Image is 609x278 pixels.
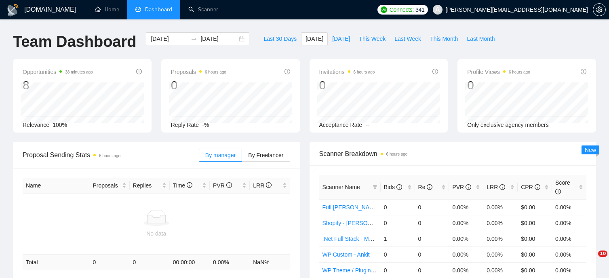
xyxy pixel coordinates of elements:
td: $0.00 [518,215,552,231]
td: 0.00 % [210,255,250,270]
td: 0.00% [552,231,586,246]
span: 100% [53,122,67,128]
span: Score [555,179,570,195]
span: Opportunities [23,67,93,77]
div: 0 [319,78,375,93]
a: WP Custom - Ankit [322,251,370,258]
td: $0.00 [518,246,552,262]
span: This Month [430,34,458,43]
span: info-circle [466,184,471,190]
iframe: Intercom live chat [582,251,601,270]
a: Full [PERSON_NAME] [322,204,380,211]
a: Shopify - [PERSON_NAME] [322,220,393,226]
td: 0 [381,215,415,231]
a: .Net Full Stack - Mahesh [322,236,384,242]
time: 6 hours ago [509,70,530,74]
span: This Week [359,34,386,43]
button: [DATE] [328,32,354,45]
td: 0.00% [483,231,518,246]
span: Last Month [467,34,495,43]
span: dashboard [135,6,141,12]
span: Last 30 Days [263,34,297,43]
span: PVR [213,182,232,189]
td: NaN % [250,255,290,270]
span: info-circle [432,69,438,74]
a: homeHome [95,6,119,13]
span: Proposals [171,67,226,77]
span: Only exclusive agency members [467,122,549,128]
td: 0 [415,231,449,246]
span: info-circle [136,69,142,74]
span: New [585,147,596,153]
span: Relevance [23,122,49,128]
th: Replies [130,178,170,194]
span: info-circle [499,184,505,190]
span: to [191,36,197,42]
div: 0 [467,78,530,93]
input: End date [200,34,237,43]
td: 0.00% [449,215,483,231]
span: 10 [598,251,607,257]
span: info-circle [284,69,290,74]
div: No data [26,229,287,238]
td: 0.00% [449,199,483,215]
time: 38 minutes ago [65,70,93,74]
button: Last 30 Days [259,32,301,45]
span: CPR [521,184,540,190]
span: [DATE] [332,34,350,43]
td: 0 [89,255,129,270]
td: 0.00% [483,199,518,215]
span: setting [593,6,605,13]
span: info-circle [226,182,232,188]
time: 6 hours ago [205,70,226,74]
td: 0 [415,262,449,278]
span: Dashboard [145,6,172,13]
th: Name [23,178,89,194]
button: Last Week [390,32,426,45]
span: info-circle [555,189,561,194]
span: PVR [452,184,471,190]
time: 6 hours ago [354,70,375,74]
span: By manager [205,152,236,158]
span: By Freelancer [248,152,283,158]
div: 8 [23,78,93,93]
td: 1 [381,231,415,246]
span: filter [371,181,379,193]
a: searchScanner [188,6,218,13]
span: Profile Views [467,67,530,77]
span: Invitations [319,67,375,77]
img: upwork-logo.png [381,6,387,13]
span: Replies [133,181,160,190]
td: 0.00% [449,262,483,278]
span: Scanner Breakdown [319,149,587,159]
span: swap-right [191,36,197,42]
button: This Month [426,32,462,45]
button: setting [593,3,606,16]
td: 0.00% [483,215,518,231]
span: Scanner Name [322,184,360,190]
td: 0 [381,246,415,262]
span: Time [173,182,192,189]
span: [DATE] [306,34,323,43]
td: 00:00:00 [170,255,210,270]
td: 0 [130,255,170,270]
td: 0.00% [552,199,586,215]
td: 0 [415,215,449,231]
span: Last Week [394,34,421,43]
td: 0 [415,199,449,215]
td: 0.00% [449,231,483,246]
span: info-circle [581,69,586,74]
span: -% [202,122,209,128]
span: Proposal Sending Stats [23,150,199,160]
td: 0.00% [483,246,518,262]
h1: Team Dashboard [13,32,136,51]
time: 6 hours ago [386,152,408,156]
span: Bids [384,184,402,190]
span: 341 [415,5,424,14]
input: Start date [151,34,188,43]
td: 0.00% [552,246,586,262]
span: LRR [487,184,505,190]
div: 0 [171,78,226,93]
td: 0.00% [552,262,586,278]
td: $0.00 [518,262,552,278]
